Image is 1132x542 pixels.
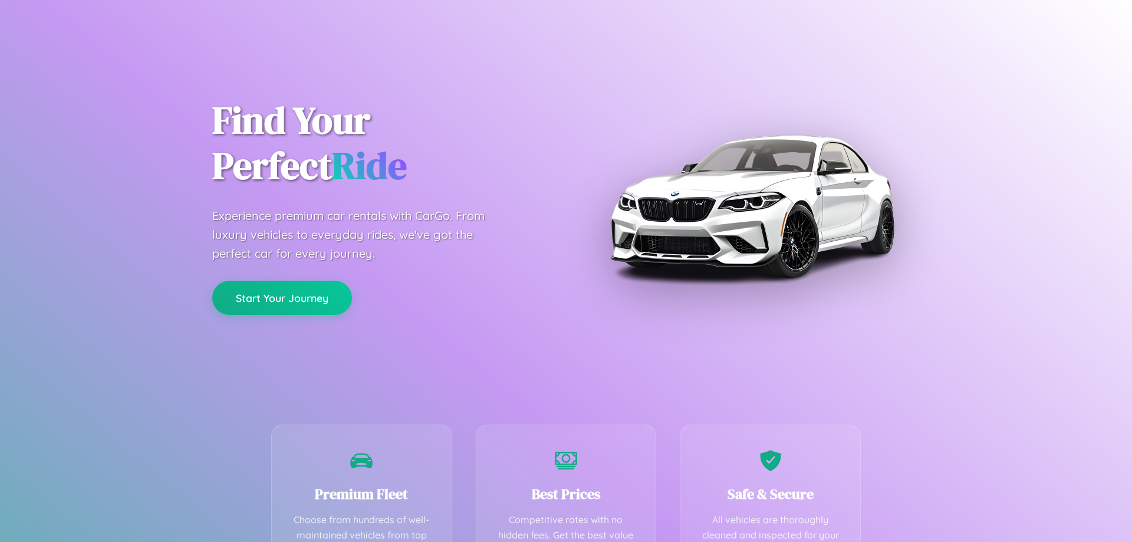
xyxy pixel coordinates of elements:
[698,484,843,504] h3: Safe & Secure
[332,140,407,191] span: Ride
[494,484,639,504] h3: Best Prices
[212,98,548,189] h1: Find Your Perfect
[289,484,434,504] h3: Premium Fleet
[212,281,352,315] button: Start Your Journey
[604,59,899,354] img: Premium BMW car rental vehicle
[212,206,507,263] p: Experience premium car rentals with CarGo. From luxury vehicles to everyday rides, we've got the ...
